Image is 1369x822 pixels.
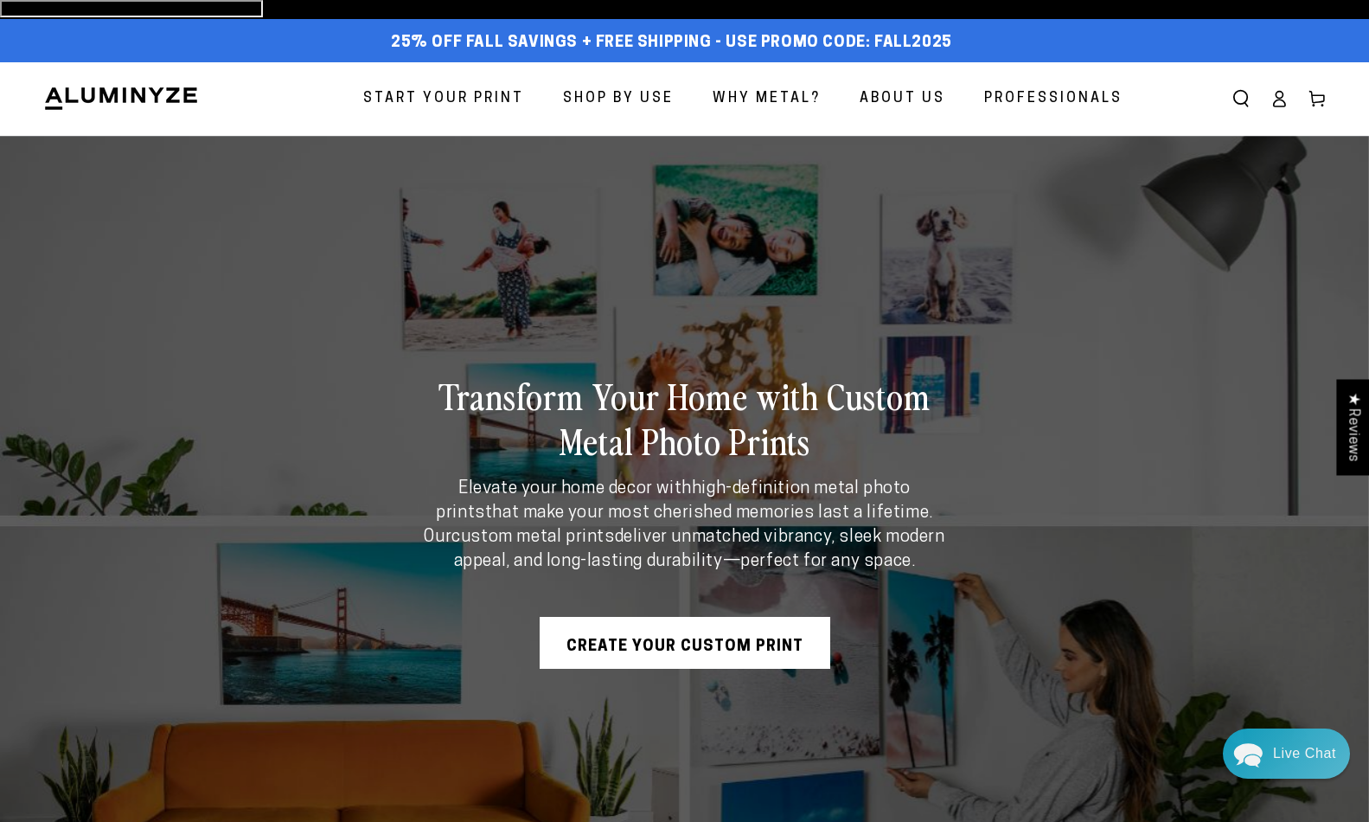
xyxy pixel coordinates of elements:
[700,76,834,122] a: Why Metal?
[1273,729,1336,779] div: Contact Us Directly
[416,373,954,463] h2: Transform Your Home with Custom Metal Photo Prints
[984,87,1123,112] span: Professionals
[451,529,614,546] strong: custom metal prints
[550,76,687,122] a: Shop By Use
[847,76,958,122] a: About Us
[43,86,199,112] img: Aluminyze
[971,76,1136,122] a: Professionals
[1336,379,1369,475] div: Click to open Judge.me floating reviews tab
[713,87,821,112] span: Why Metal?
[363,87,524,112] span: Start Your Print
[416,477,954,574] p: Elevate your home decor with that make your most cherished memories last a lifetime. Our deliver ...
[540,617,830,669] a: Create Your Custom Print
[350,76,537,122] a: Start Your Print
[563,87,674,112] span: Shop By Use
[860,87,945,112] span: About Us
[1223,729,1350,779] div: Chat widget toggle
[391,34,952,53] span: 25% off FALL Savings + Free Shipping - Use Promo Code: FALL2025
[1222,80,1260,118] summary: Search our site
